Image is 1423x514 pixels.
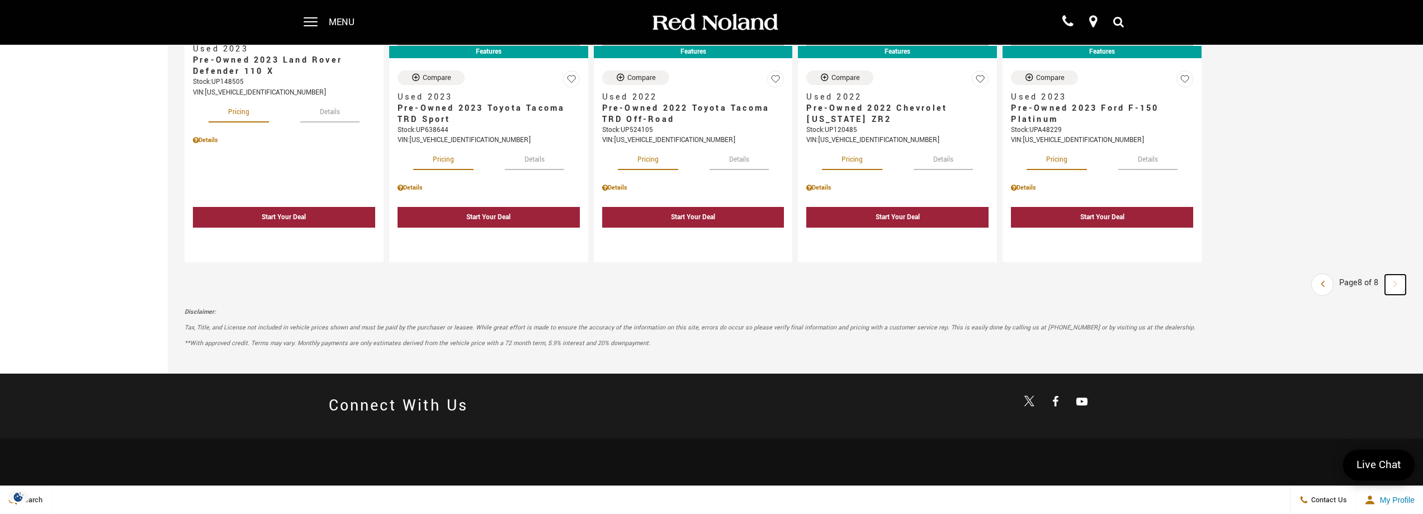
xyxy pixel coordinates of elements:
button: details tab [505,145,564,170]
a: Used 2023Pre-Owned 2023 Ford F-150 Platinum [1011,92,1193,125]
a: Used 2023Pre-Owned 2023 Toyota Tacoma TRD Sport [398,92,580,125]
button: Save Vehicle [972,70,989,92]
div: Pricing Details - Pre-Owned 2023 Land Rover Defender 110 X With Navigation & 4WD [193,135,375,145]
img: Opt-Out Icon [6,491,31,503]
a: Open Twitter in a new window [1018,391,1041,413]
a: Open Facebook in a new window [1044,390,1067,413]
div: Pricing Details - Pre-Owned 2022 Toyota Tacoma TRD Off-Road 4WD [602,183,784,193]
span: Pre-Owned 2023 Land Rover Defender 110 X [193,55,367,77]
span: Contact Us [1308,495,1347,505]
div: Start Your Deal [193,207,375,228]
div: Page 8 of 8 [1334,273,1384,296]
span: Used 2022 [806,92,980,103]
div: undefined - Pre-Owned 2023 Ford F-150 Platinum 4WD [1011,230,1193,251]
div: Compare [831,73,860,83]
div: Compare [423,73,451,83]
div: undefined - Pre-Owned 2022 Chevrolet Colorado ZR2 With Navigation & 4WD [806,230,989,251]
button: Compare Vehicle [1011,70,1078,85]
div: VIN: [US_VEHICLE_IDENTIFICATION_NUMBER] [193,88,375,98]
button: Save Vehicle [767,70,784,92]
div: Compare [627,73,656,83]
div: Start Your Deal [1011,207,1193,228]
a: Live Chat [1343,450,1415,480]
button: Save Vehicle [563,70,580,92]
a: Open Youtube-play in a new window [1071,390,1093,413]
strong: Disclaimer: [185,308,216,316]
button: pricing tab [413,145,474,170]
p: **With approved credit. Terms may vary. Monthly payments are only estimates derived from the vehi... [185,338,1406,348]
div: VIN: [US_VEHICLE_IDENTIFICATION_NUMBER] [602,135,784,145]
a: Used 2022Pre-Owned 2022 Chevrolet [US_STATE] ZR2 [806,92,989,125]
div: Start Your Deal [671,213,715,222]
div: VIN: [US_VEHICLE_IDENTIFICATION_NUMBER] [398,135,580,145]
div: Features [1003,46,1202,58]
div: undefined - Pre-Owned 2023 Land Rover Defender 110 X With Navigation & 4WD [193,230,375,251]
button: details tab [914,145,973,170]
button: pricing tab [822,145,882,170]
div: Pricing Details - Pre-Owned 2023 Toyota Tacoma TRD Sport 4WD [398,183,580,193]
button: Save Vehicle [1176,70,1193,92]
button: Compare Vehicle [806,70,873,85]
h2: Connect With Us [329,390,469,422]
div: Start Your Deal [602,207,784,228]
div: Stock : UPA48229 [1011,125,1193,135]
div: Start Your Deal [262,213,306,222]
button: Compare Vehicle [602,70,669,85]
span: Used 2023 [193,44,367,55]
div: Pricing Details - Pre-Owned 2022 Chevrolet Colorado ZR2 With Navigation & 4WD [806,183,989,193]
div: Stock : UP524105 [602,125,784,135]
section: Click to Open Cookie Consent Modal [6,491,31,503]
div: undefined - Pre-Owned 2023 Toyota Tacoma TRD Sport 4WD [398,230,580,251]
div: undefined - Pre-Owned 2022 Toyota Tacoma TRD Off-Road 4WD [602,230,784,251]
div: Features [594,46,793,58]
button: details tab [300,98,360,122]
span: Live Chat [1351,458,1407,473]
span: Pre-Owned 2022 Toyota Tacoma TRD Off-Road [602,103,776,125]
a: Used 2022Pre-Owned 2022 Toyota Tacoma TRD Off-Road [602,92,784,125]
div: Compare [1036,73,1065,83]
div: Start Your Deal [876,213,920,222]
div: Features [798,46,997,58]
div: Stock : UP148505 [193,77,375,87]
button: pricing tab [618,145,678,170]
span: My Profile [1375,496,1415,504]
button: details tab [1118,145,1178,170]
div: Stock : UP638644 [398,125,580,135]
button: pricing tab [209,98,269,122]
p: Tax, Title, and License not included in vehicle prices shown and must be paid by the purchaser or... [185,323,1406,333]
div: Start Your Deal [398,207,580,228]
div: VIN: [US_VEHICLE_IDENTIFICATION_NUMBER] [806,135,989,145]
span: Used 2022 [602,92,776,103]
div: Stock : UP120485 [806,125,989,135]
div: VIN: [US_VEHICLE_IDENTIFICATION_NUMBER] [1011,135,1193,145]
span: Pre-Owned 2022 Chevrolet [US_STATE] ZR2 [806,103,980,125]
button: Open user profile menu [1356,486,1423,514]
button: pricing tab [1027,145,1087,170]
span: Pre-Owned 2023 Ford F-150 Platinum [1011,103,1185,125]
button: Compare Vehicle [398,70,465,85]
button: details tab [710,145,769,170]
a: previous page [1312,275,1333,295]
span: Pre-Owned 2023 Toyota Tacoma TRD Sport [398,103,571,125]
span: Used 2023 [398,92,571,103]
div: Start Your Deal [1080,213,1124,222]
div: Start Your Deal [806,207,989,228]
div: Pricing Details - Pre-Owned 2023 Ford F-150 Platinum 4WD [1011,183,1193,193]
div: Features [389,46,588,58]
div: Start Your Deal [466,213,510,222]
a: Used 2023Pre-Owned 2023 Land Rover Defender 110 X [193,44,375,77]
img: Red Noland Auto Group [650,13,779,32]
span: Used 2023 [1011,92,1185,103]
